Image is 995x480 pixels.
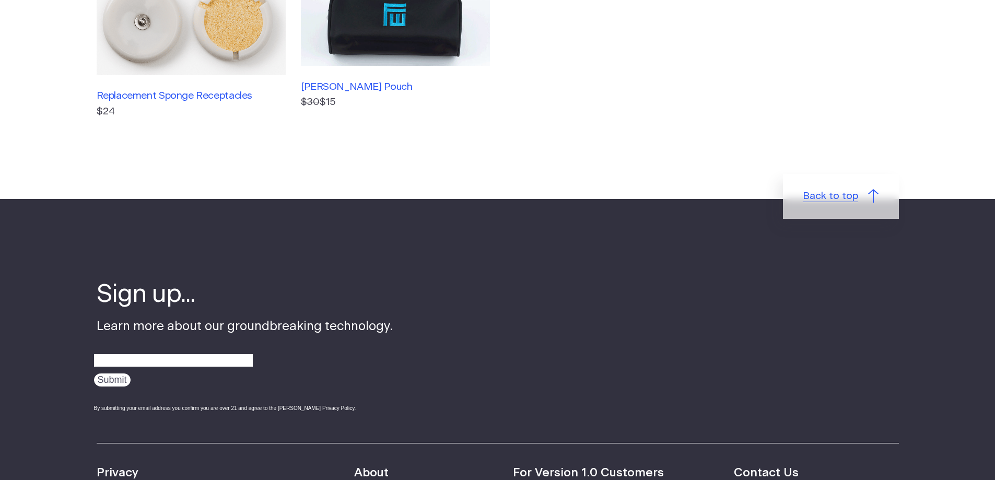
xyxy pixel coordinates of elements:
[97,90,286,102] h3: Replacement Sponge Receptacles
[97,278,393,312] h4: Sign up...
[734,467,799,479] strong: Contact Us
[301,97,320,107] s: $30
[97,467,138,479] strong: Privacy
[513,467,664,479] strong: For Version 1.0 Customers
[97,104,286,120] p: $24
[301,95,490,110] p: $15
[803,189,858,204] span: Back to top
[94,373,131,387] input: Submit
[97,278,393,422] div: Learn more about our groundbreaking technology.
[783,174,899,219] a: Back to top
[220,358,229,366] img: npw-badge-icon-locked.svg
[354,467,389,479] strong: About
[301,81,490,93] h3: [PERSON_NAME] Pouch
[94,404,393,412] div: By submitting your email address you confirm you are over 21 and agree to the [PERSON_NAME] Priva...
